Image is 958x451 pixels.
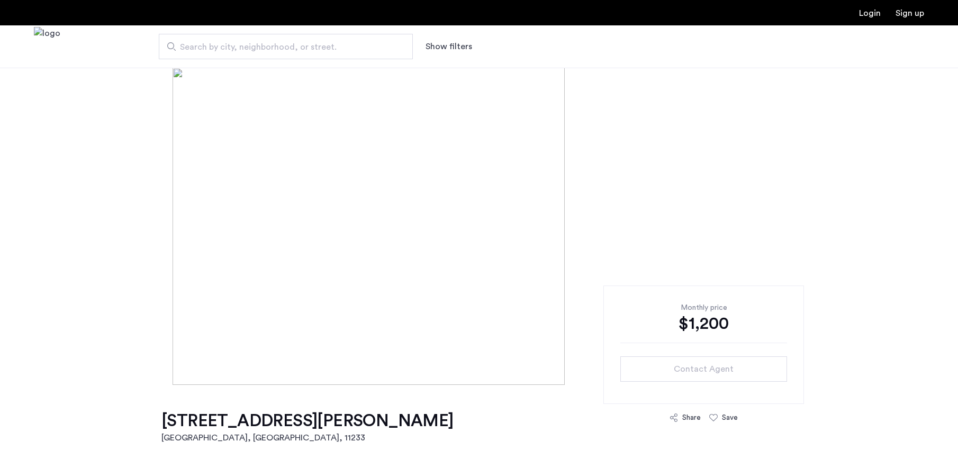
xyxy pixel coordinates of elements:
div: Monthly price [620,302,787,313]
a: Registration [896,9,924,17]
a: [STREET_ADDRESS][PERSON_NAME][GEOGRAPHIC_DATA], [GEOGRAPHIC_DATA], 11233 [161,410,454,444]
a: Cazamio Logo [34,27,60,67]
h1: [STREET_ADDRESS][PERSON_NAME] [161,410,454,431]
button: Show or hide filters [426,40,472,53]
img: [object%20Object] [173,68,785,385]
a: Login [859,9,881,17]
span: Search by city, neighborhood, or street. [180,41,383,53]
h2: [GEOGRAPHIC_DATA], [GEOGRAPHIC_DATA] , 11233 [161,431,454,444]
input: Apartment Search [159,34,413,59]
img: logo [34,27,60,67]
div: Share [682,412,701,423]
button: button [620,356,787,382]
div: Save [722,412,738,423]
div: $1,200 [620,313,787,334]
span: Contact Agent [674,363,734,375]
